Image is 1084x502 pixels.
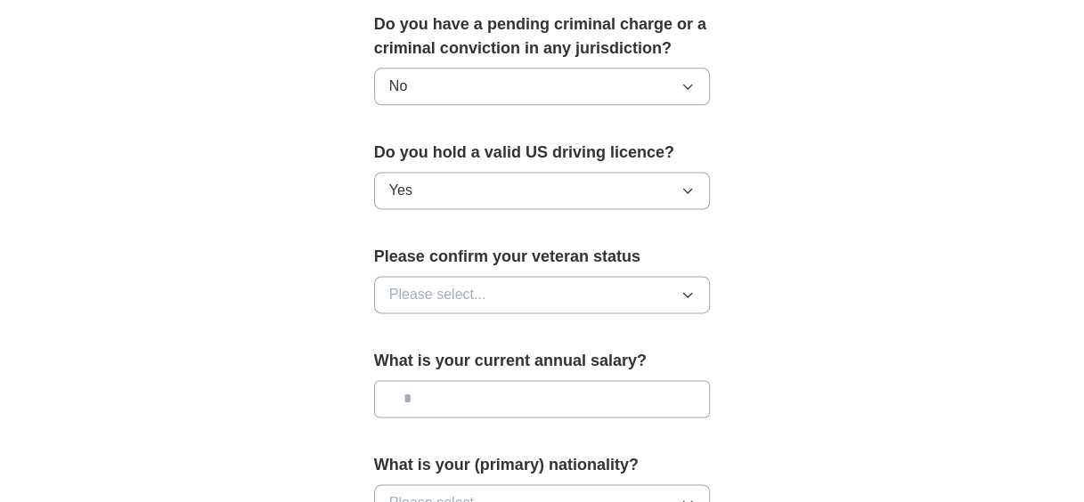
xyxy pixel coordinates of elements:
button: No [374,68,711,105]
span: Yes [389,180,412,201]
button: Please select... [374,276,711,313]
span: Please select... [389,284,486,305]
label: What is your (primary) nationality? [374,453,711,477]
span: No [389,76,407,97]
label: What is your current annual salary? [374,349,711,373]
label: Please confirm your veteran status [374,245,711,269]
label: Do you have a pending criminal charge or a criminal conviction in any jurisdiction? [374,12,711,61]
label: Do you hold a valid US driving licence? [374,141,711,165]
button: Yes [374,172,711,209]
